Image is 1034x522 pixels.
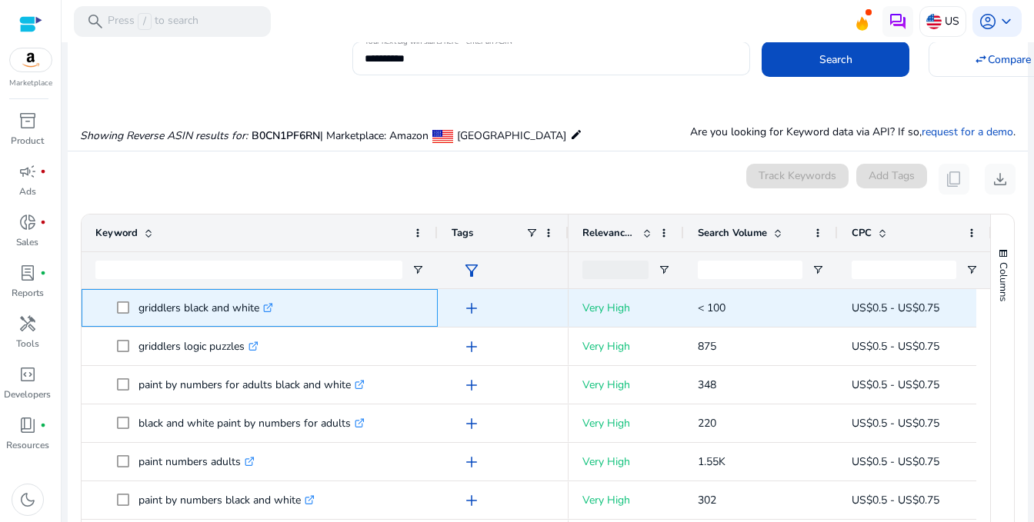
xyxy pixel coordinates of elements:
p: Marketplace [9,78,52,89]
p: paint by numbers black and white [138,484,315,516]
button: download [985,164,1016,195]
span: US$0.5 - US$0.75 [852,377,939,392]
span: keyboard_arrow_down [997,12,1016,31]
span: / [138,13,152,30]
p: Press to search [108,13,198,30]
span: US$0.5 - US$0.75 [852,493,939,507]
span: Relevance Score [582,226,636,240]
p: US [945,8,959,35]
p: Very High [582,484,670,516]
span: | Marketplace: Amazon [320,128,429,143]
p: black and white paint by numbers for adults [138,407,365,439]
p: griddlers logic puzzles [138,331,258,362]
span: Keyword [95,226,138,240]
span: 875 [698,339,716,354]
span: Compare [988,52,1031,68]
i: Showing Reverse ASIN results for: [80,128,248,143]
span: handyman [18,314,37,333]
span: book_4 [18,416,37,434]
p: Tools [16,337,39,351]
input: Keyword Filter Input [95,261,402,279]
span: US$0.5 - US$0.75 [852,339,939,354]
span: B0CN1PF6RN [252,128,320,143]
span: CPC [852,226,872,240]
span: add [462,453,481,471]
span: 1.55K [698,454,725,469]
span: filter_alt [462,261,481,280]
p: Very High [582,331,670,362]
span: code_blocks [18,365,37,384]
button: Open Filter Menu [658,264,670,276]
a: request for a demo [922,125,1013,139]
span: < 100 [698,301,725,315]
p: Product [11,134,44,148]
span: [GEOGRAPHIC_DATA] [457,128,566,143]
span: Tags [452,226,473,240]
p: Reports [12,286,44,300]
span: fiber_manual_record [40,168,46,175]
span: 302 [698,493,716,507]
span: US$0.5 - US$0.75 [852,301,939,315]
p: Sales [16,235,38,249]
button: Open Filter Menu [412,264,424,276]
span: fiber_manual_record [40,422,46,428]
span: add [462,376,481,394]
span: Search [819,52,852,68]
span: download [991,170,1009,188]
span: add [462,491,481,510]
p: paint by numbers for adults black and white [138,369,365,401]
span: Search Volume [698,226,767,240]
p: Ads [19,185,36,198]
span: add [462,414,481,433]
p: griddlers black and white [138,292,273,324]
span: Columns [996,262,1010,301]
span: 348 [698,377,716,392]
mat-icon: edit [570,125,582,144]
span: US$0.5 - US$0.75 [852,416,939,431]
input: CPC Filter Input [852,261,956,279]
span: fiber_manual_record [40,219,46,225]
span: add [462,337,481,356]
span: 220 [698,416,716,431]
p: Resources [6,438,49,452]
p: Very High [582,369,670,401]
span: add [462,299,481,318]
p: Are you looking for Keyword data via API? If so, . [690,124,1016,140]
span: inventory_2 [18,111,37,130]
p: Very High [582,446,670,477]
span: fiber_manual_record [40,270,46,276]
p: Developers [4,387,51,401]
mat-icon: swap_horiz [974,52,988,66]
button: Open Filter Menu [812,264,824,276]
p: Very High [582,292,670,324]
button: Search [762,42,909,77]
input: Search Volume Filter Input [698,261,802,279]
span: US$0.5 - US$0.75 [852,454,939,469]
p: paint numbers adults [138,446,255,477]
span: search [86,12,105,31]
img: us.svg [926,14,942,29]
span: lab_profile [18,264,37,282]
img: amazon.svg [10,48,52,71]
p: Very High [582,407,670,439]
button: Open Filter Menu [966,264,978,276]
span: dark_mode [18,490,37,509]
span: account_circle [979,12,997,31]
span: donut_small [18,213,37,231]
span: campaign [18,162,37,181]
